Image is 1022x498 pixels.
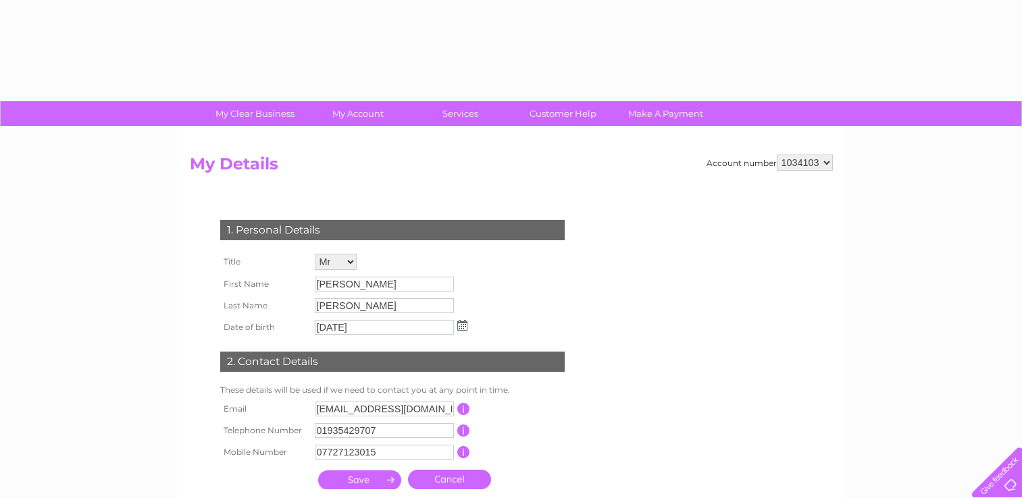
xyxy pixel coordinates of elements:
a: My Account [302,101,413,126]
img: ... [457,320,467,331]
th: Last Name [217,295,311,316]
input: Information [457,403,470,415]
th: Title [217,250,311,273]
th: Email [217,398,311,420]
a: Cancel [408,470,491,489]
div: 1. Personal Details [220,220,565,240]
a: Services [405,101,516,126]
th: Date of birth [217,316,311,338]
input: Submit [318,470,401,489]
h2: My Details [190,155,833,180]
th: Telephone Number [217,420,311,441]
th: Mobile Number [217,441,311,463]
div: Account number [707,155,833,171]
input: Information [457,446,470,458]
div: 2. Contact Details [220,352,565,372]
a: My Clear Business [199,101,311,126]
a: Make A Payment [610,101,721,126]
input: Information [457,424,470,437]
a: Customer Help [507,101,619,126]
th: First Name [217,273,311,295]
td: These details will be used if we need to contact you at any point in time. [217,382,568,398]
